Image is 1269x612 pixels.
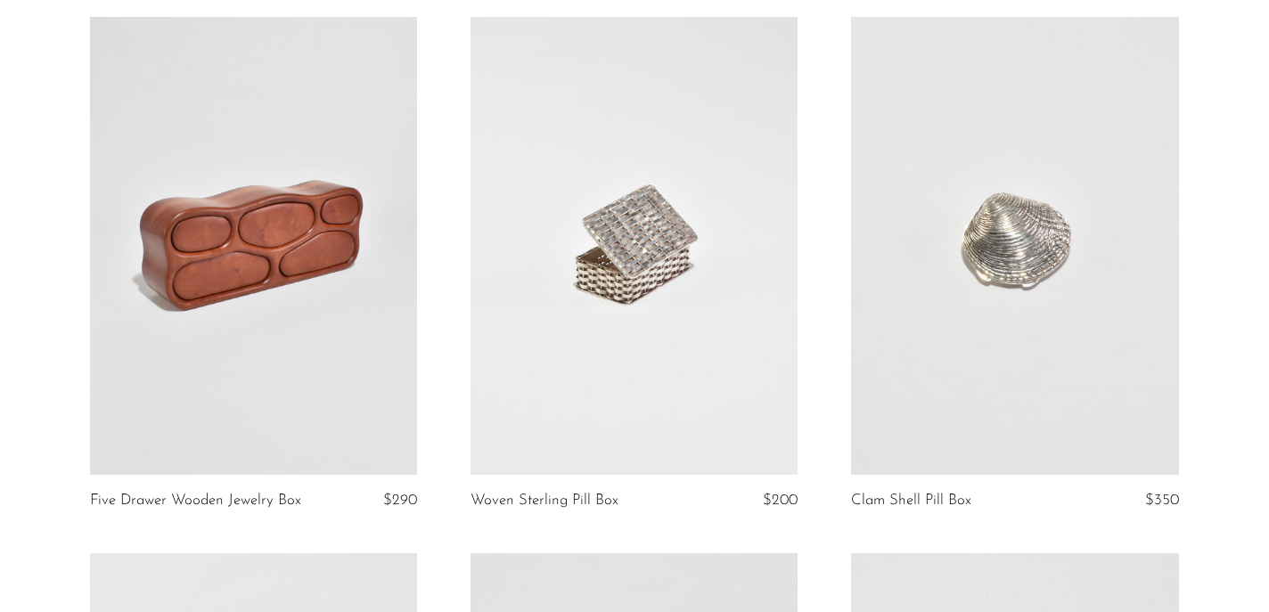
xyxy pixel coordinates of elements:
[471,493,618,509] a: Woven Sterling Pill Box
[383,493,417,508] span: $290
[851,493,971,509] a: Clam Shell Pill Box
[763,493,798,508] span: $200
[90,493,301,509] a: Five Drawer Wooden Jewelry Box
[1145,493,1179,508] span: $350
